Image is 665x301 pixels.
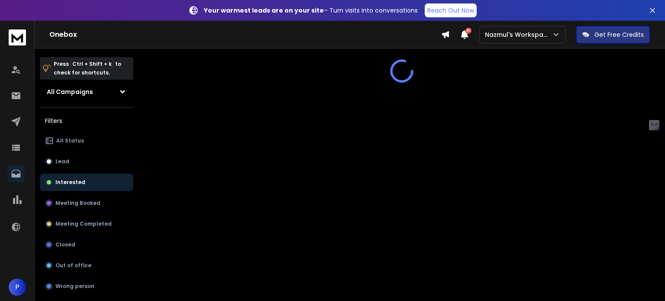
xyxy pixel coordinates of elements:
p: – Turn visits into conversations [204,6,418,15]
button: Get Free Credits [576,26,650,43]
button: P [9,278,26,296]
button: Meeting Booked [40,194,133,212]
p: Press to check for shortcuts. [54,60,121,77]
p: Nazmul's Workspace [485,30,552,39]
p: Meeting Booked [55,200,100,207]
p: Closed [55,241,75,248]
button: Interested [40,174,133,191]
h3: Filters [40,115,133,127]
p: All Status [56,137,84,144]
button: Lead [40,153,133,170]
p: Wrong person [55,283,94,290]
button: All Campaigns [40,83,133,100]
span: Ctrl + Shift + k [71,59,113,69]
button: All Status [40,132,133,149]
p: Interested [55,179,85,186]
button: Meeting Completed [40,215,133,233]
p: Out of office [55,262,91,269]
p: Meeting Completed [55,220,112,227]
p: Get Free Credits [594,30,644,39]
span: 41 [465,28,471,34]
p: Reach Out Now [427,6,474,15]
a: Reach Out Now [425,3,477,17]
img: logo [9,29,26,45]
p: Lead [55,158,69,165]
button: Closed [40,236,133,253]
button: Out of office [40,257,133,274]
h1: All Campaigns [47,87,93,96]
h1: Onebox [49,29,441,40]
button: Wrong person [40,278,133,295]
strong: Your warmest leads are on your site [204,6,324,15]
